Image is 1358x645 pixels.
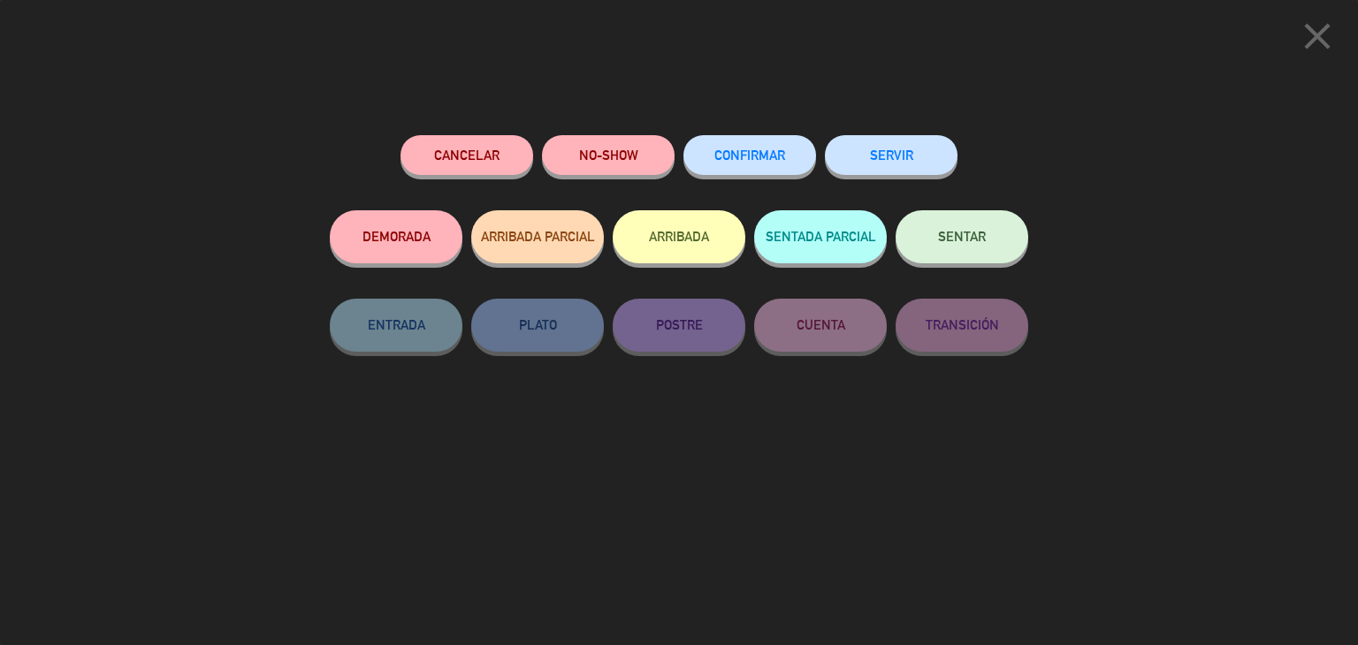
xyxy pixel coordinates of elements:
span: CONFIRMAR [714,148,785,163]
button: POSTRE [613,299,745,352]
i: close [1295,14,1339,58]
button: ARRIBADA PARCIAL [471,210,604,263]
button: TRANSICIÓN [896,299,1028,352]
span: ARRIBADA PARCIAL [481,229,595,244]
button: CUENTA [754,299,887,352]
button: SENTADA PARCIAL [754,210,887,263]
button: ARRIBADA [613,210,745,263]
button: close [1290,13,1345,65]
button: ENTRADA [330,299,462,352]
button: SERVIR [825,135,957,175]
button: NO-SHOW [542,135,675,175]
span: SENTAR [938,229,986,244]
button: Cancelar [401,135,533,175]
button: SENTAR [896,210,1028,263]
button: CONFIRMAR [683,135,816,175]
button: DEMORADA [330,210,462,263]
button: PLATO [471,299,604,352]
